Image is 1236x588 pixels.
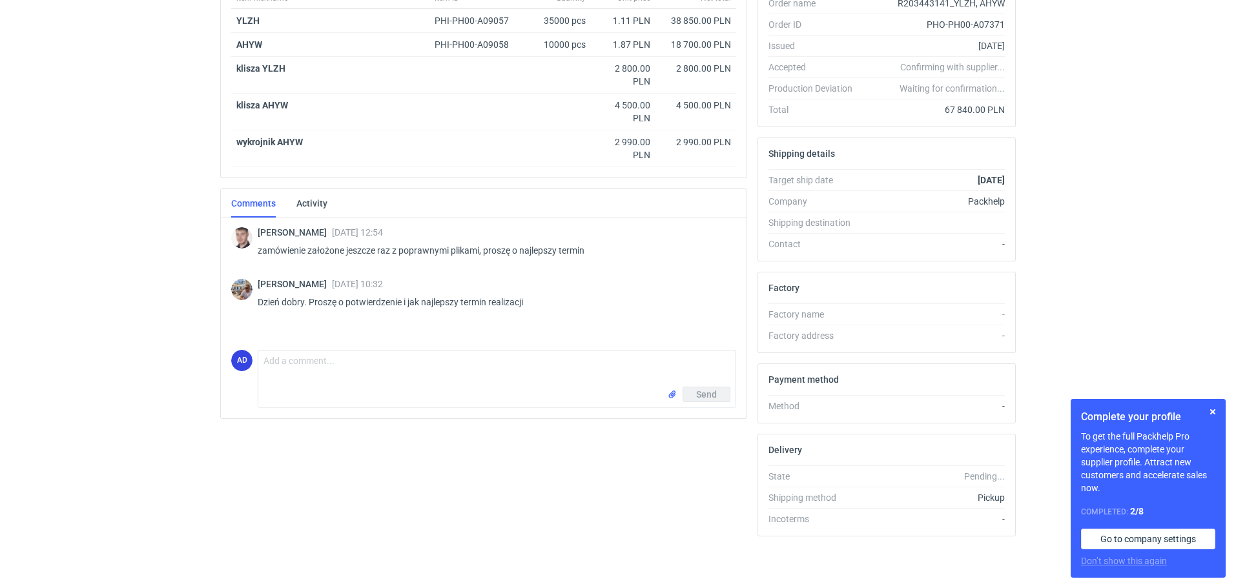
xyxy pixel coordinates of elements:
div: Method [768,400,863,412]
em: Waiting for confirmation... [900,82,1005,95]
strong: wykrojnik AHYW [236,137,303,147]
span: [DATE] 12:54 [332,227,383,238]
div: - [863,512,1005,525]
div: Pickup [863,491,1005,504]
div: Order ID [768,18,863,31]
h1: Complete your profile [1081,409,1215,425]
div: Total [768,103,863,116]
span: [PERSON_NAME] [258,279,332,289]
div: Contact [768,238,863,250]
button: Skip for now [1205,404,1221,420]
div: Accepted [768,61,863,74]
div: 2 990.00 PLN [596,136,650,161]
div: 4 500.00 PLN [661,99,731,112]
strong: klisza YLZH [236,63,285,74]
strong: AHYW [236,39,262,50]
span: [PERSON_NAME] [258,227,332,238]
div: PHI-PH00-A09058 [435,38,521,51]
img: Michał Palasek [231,279,252,300]
div: Production Deviation [768,82,863,95]
span: [DATE] 10:32 [332,279,383,289]
div: Factory name [768,308,863,321]
div: 35000 pcs [526,9,591,33]
div: 2 800.00 PLN [661,62,731,75]
div: 10000 pcs [526,33,591,57]
h2: Payment method [768,374,839,385]
p: zamówienie założone jeszcze raz z poprawnymi plikami, proszę o najlepszy termin [258,243,726,258]
div: Completed: [1081,505,1215,518]
em: Confirming with supplier... [900,62,1005,72]
div: Factory address [768,329,863,342]
button: Send [683,387,730,402]
span: Send [696,390,717,399]
figcaption: AD [231,350,252,371]
h2: Delivery [768,445,802,455]
div: - [863,400,1005,412]
button: Don’t show this again [1081,554,1167,567]
div: 1.87 PLN [596,38,650,51]
div: [DATE] [863,39,1005,52]
div: - [863,238,1005,250]
strong: [DATE] [978,175,1005,185]
div: PHI-PH00-A09057 [435,14,521,27]
div: State [768,470,863,483]
h2: Factory [768,283,799,293]
div: - [863,308,1005,321]
div: Anita Dolczewska [231,350,252,371]
a: Go to company settings [1081,529,1215,549]
div: 2 990.00 PLN [661,136,731,148]
div: Shipping method [768,491,863,504]
div: Target ship date [768,174,863,187]
strong: 2 / 8 [1130,506,1144,516]
p: To get the full Packhelp Pro experience, complete your supplier profile. Attract new customers an... [1081,430,1215,494]
a: Activity [296,189,327,218]
div: 38 850.00 PLN [661,14,731,27]
div: 67 840.00 PLN [863,103,1005,116]
div: Company [768,195,863,208]
strong: klisza AHYW [236,100,288,110]
p: Dzień dobry. Proszę o potwierdzenie i jak najlepszy termin realizacji [258,294,726,310]
div: Packhelp [863,195,1005,208]
em: Pending... [964,471,1005,482]
img: Maciej Sikora [231,227,252,248]
div: PHO-PH00-A07371 [863,18,1005,31]
strong: YLZH [236,15,260,26]
div: - [863,329,1005,342]
div: 18 700.00 PLN [661,38,731,51]
a: Comments [231,189,276,218]
div: 4 500.00 PLN [596,99,650,125]
div: 2 800.00 PLN [596,62,650,88]
div: Incoterms [768,512,863,525]
div: 1.11 PLN [596,14,650,27]
div: Shipping destination [768,216,863,229]
h2: Shipping details [768,148,835,159]
div: Issued [768,39,863,52]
